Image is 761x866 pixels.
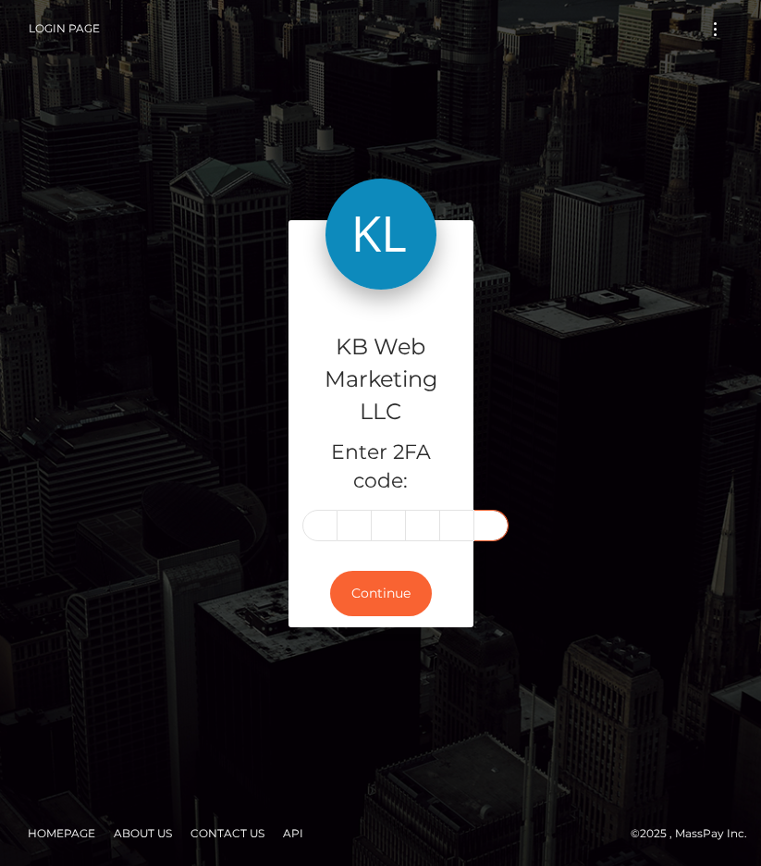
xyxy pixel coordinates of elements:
a: Homepage [20,819,103,847]
a: About Us [106,819,179,847]
button: Toggle navigation [698,17,732,42]
h5: Enter 2FA code: [302,439,460,496]
h4: KB Web Marketing LLC [302,331,460,427]
div: © 2025 , MassPay Inc. [14,823,747,844]
img: KB Web Marketing LLC [325,179,436,290]
a: API [276,819,311,847]
a: Contact Us [183,819,272,847]
a: Login Page [29,9,100,48]
button: Continue [330,571,432,616]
